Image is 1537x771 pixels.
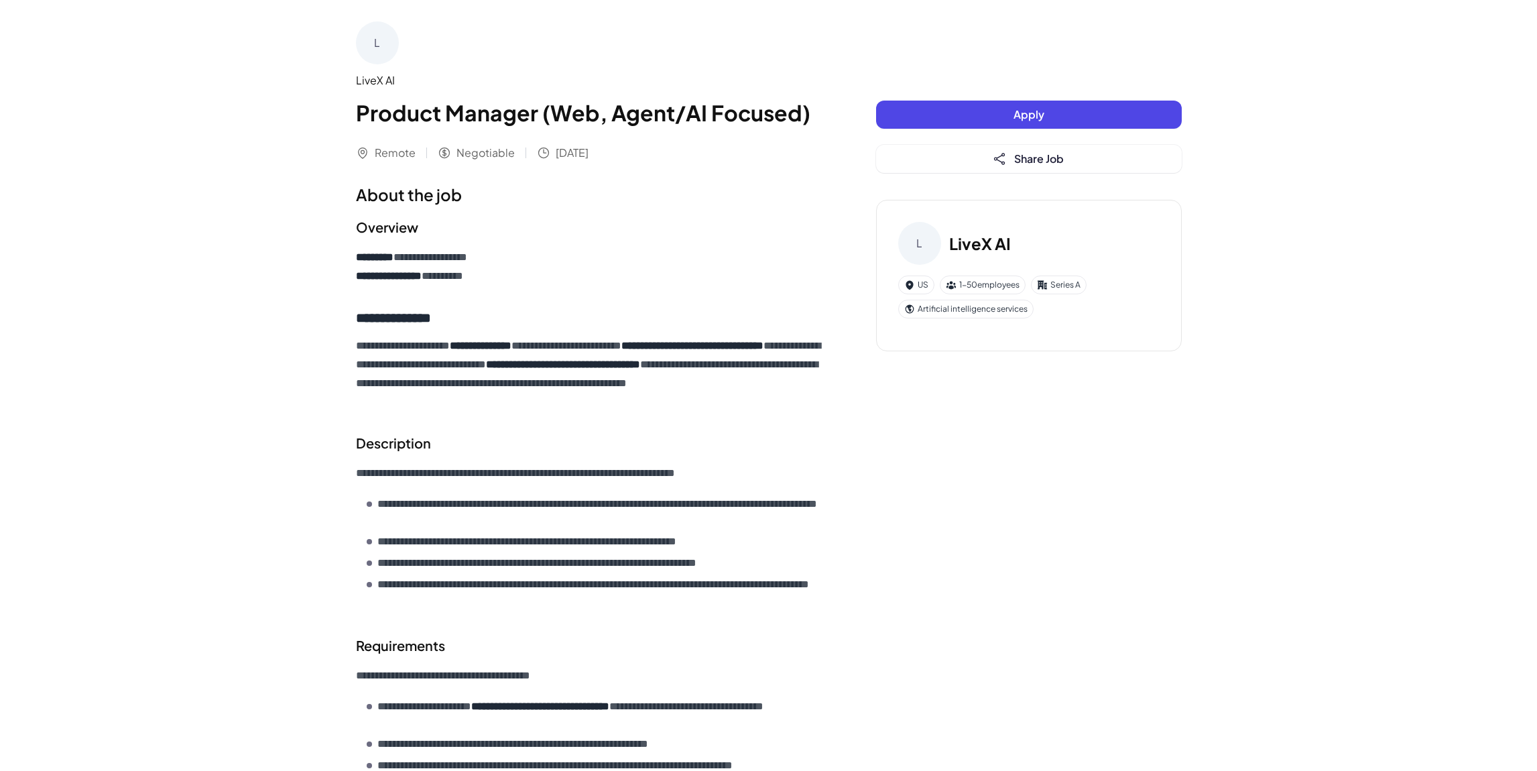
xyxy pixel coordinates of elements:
[356,21,399,64] div: L
[356,217,822,237] h2: Overview
[898,222,941,265] div: L
[356,636,822,656] h2: Requirements
[898,276,934,294] div: US
[876,145,1182,173] button: Share Job
[356,182,822,206] h1: About the job
[1031,276,1087,294] div: Series A
[356,433,822,453] h2: Description
[1013,107,1044,121] span: Apply
[356,72,822,88] div: LiveX AI
[898,300,1034,318] div: Artificial intelligence services
[1014,152,1064,166] span: Share Job
[876,101,1182,129] button: Apply
[456,145,515,161] span: Negotiable
[356,97,822,129] h1: Product Manager (Web, Agent/AI Focused)
[556,145,589,161] span: [DATE]
[940,276,1026,294] div: 1-50 employees
[375,145,416,161] span: Remote
[949,231,1011,255] h3: LiveX AI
